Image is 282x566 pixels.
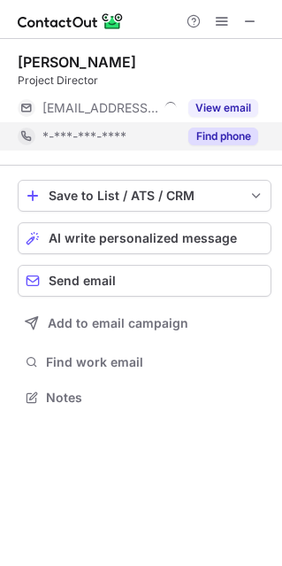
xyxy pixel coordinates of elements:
[18,11,124,32] img: ContactOut v5.3.10
[42,100,158,116] span: [EMAIL_ADDRESS][DOMAIN_NAME]
[18,222,271,254] button: AI write personalized message
[48,316,188,330] span: Add to email campaign
[188,128,258,145] button: Reveal Button
[49,274,116,288] span: Send email
[18,307,271,339] button: Add to email campaign
[18,265,271,297] button: Send email
[18,53,136,71] div: [PERSON_NAME]
[18,180,271,212] button: save-profile-one-click
[49,231,237,245] span: AI write personalized message
[46,390,264,406] span: Notes
[188,99,258,117] button: Reveal Button
[18,385,271,410] button: Notes
[49,189,240,203] div: Save to List / ATS / CRM
[18,350,271,375] button: Find work email
[46,354,264,370] span: Find work email
[18,73,271,89] div: Project Director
